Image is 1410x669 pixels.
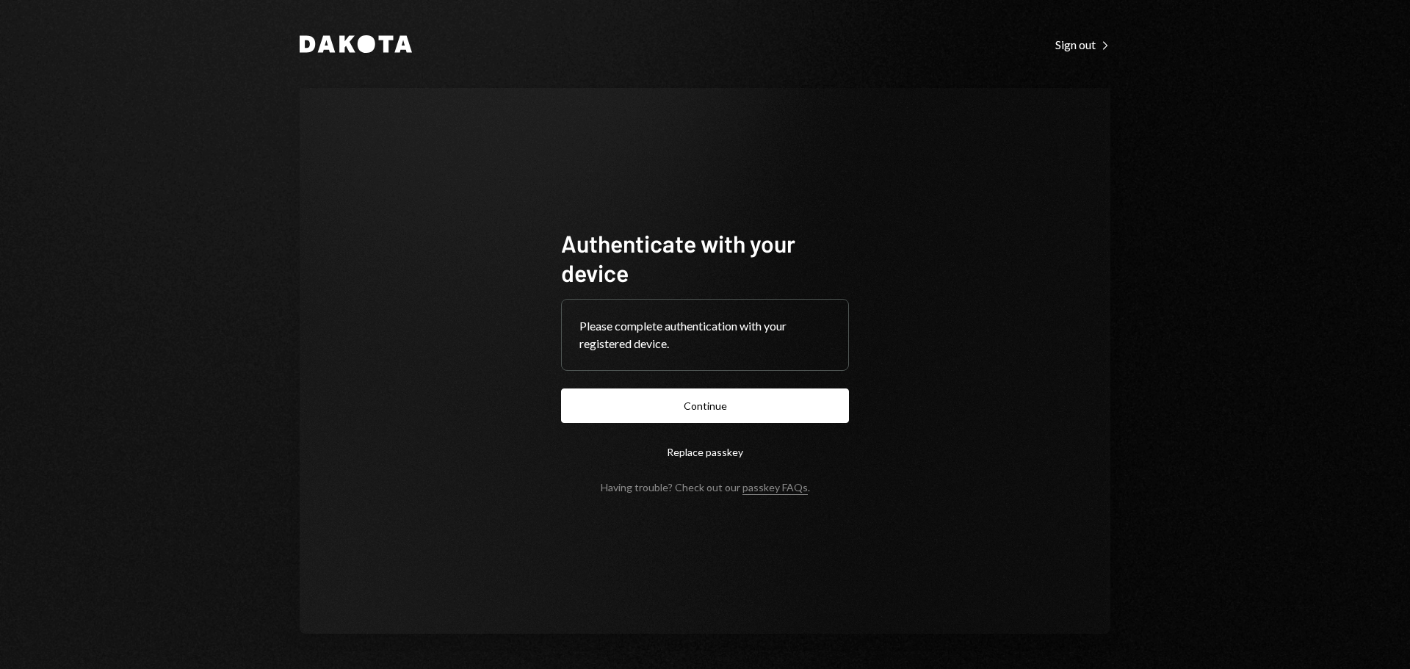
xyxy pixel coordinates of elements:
[601,481,810,493] div: Having trouble? Check out our .
[1055,37,1110,52] div: Sign out
[561,388,849,423] button: Continue
[561,228,849,287] h1: Authenticate with your device
[742,481,808,495] a: passkey FAQs
[579,317,831,352] div: Please complete authentication with your registered device.
[1055,36,1110,52] a: Sign out
[561,435,849,469] button: Replace passkey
